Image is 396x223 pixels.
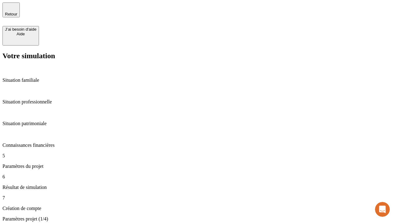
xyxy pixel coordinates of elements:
p: 6 [2,174,394,180]
button: Retour [2,2,20,17]
p: 7 [2,195,394,201]
p: Situation patrimoniale [2,121,394,126]
p: Création de compte [2,206,394,211]
h2: Votre simulation [2,52,394,60]
div: L’équipe répond généralement dans un délai de quelques minutes. [6,10,152,17]
button: J’ai besoin d'aideAide [2,26,39,46]
p: Situation familiale [2,77,394,83]
p: Paramètres du projet [2,164,394,169]
p: Résultat de simulation [2,185,394,190]
span: Retour [5,12,17,16]
p: 5 [2,153,394,159]
p: Connaissances financières [2,142,394,148]
div: J’ai besoin d'aide [5,27,37,32]
div: Aide [5,32,37,36]
iframe: Intercom live chat [375,202,390,217]
p: Situation professionnelle [2,99,394,105]
p: Paramètres projet (1/4) [2,216,394,222]
div: Ouvrir le Messenger Intercom [2,2,170,20]
div: Vous avez besoin d’aide ? [6,5,152,10]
